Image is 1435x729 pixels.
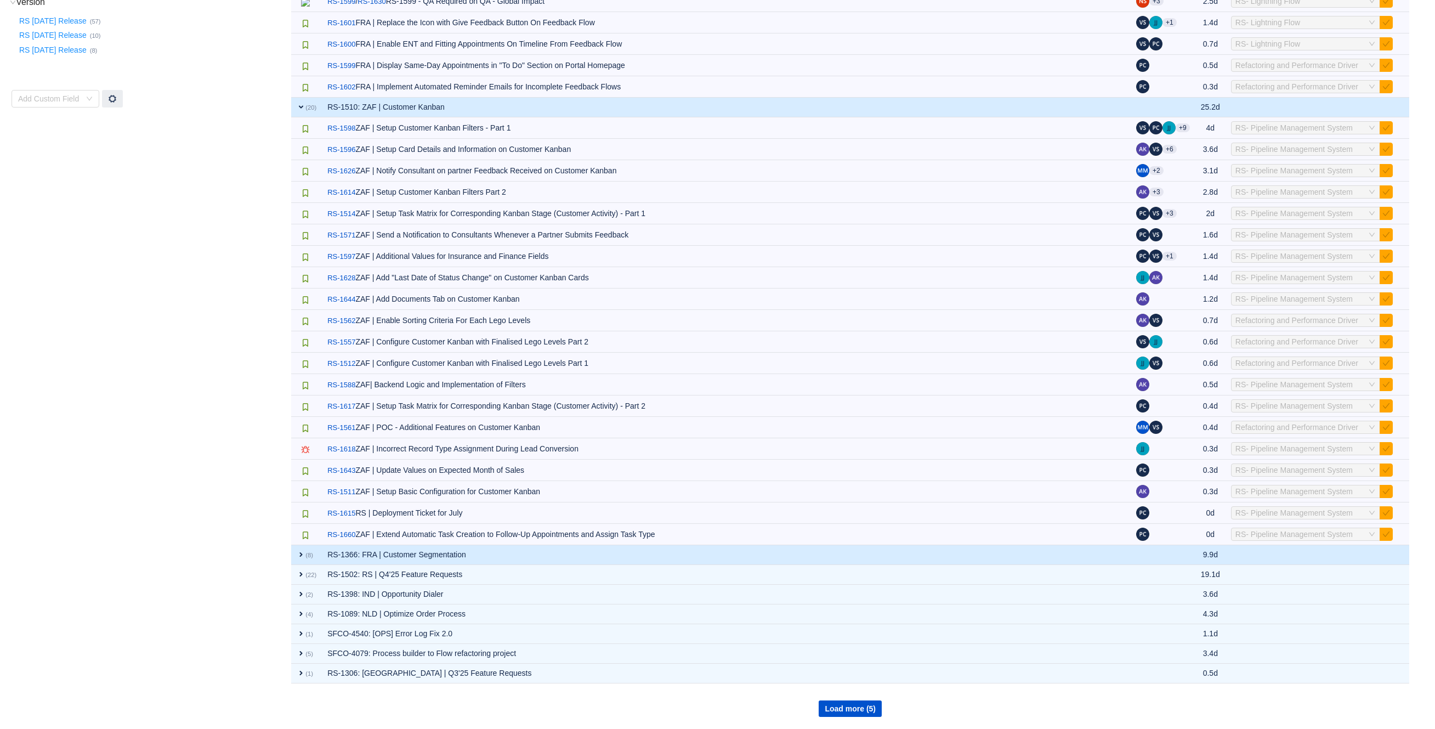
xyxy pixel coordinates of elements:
[322,98,1131,117] td: RS-1510: ZAF | Customer Kanban
[90,18,101,25] small: (57)
[1369,62,1375,70] i: icon: down
[1380,357,1393,370] button: icon: check
[1136,357,1149,370] img: JJ
[1380,121,1393,134] button: icon: check
[322,139,1131,160] td: ZAF | Setup Card Details and Information on Customer Kanban
[322,33,1131,55] td: FRA | Enable ENT and Fitting Appointments On Timeline From Feedback Flow
[1195,33,1226,55] td: 0.7d
[327,166,355,177] a: RS-1626
[1235,316,1358,325] span: Refactoring and Performance Driver
[1380,314,1393,327] button: icon: check
[1176,123,1190,132] aui-badge: +9
[297,550,305,559] span: expand
[1235,487,1353,496] span: RS- Pipeline Management System
[1369,531,1375,539] i: icon: down
[1136,442,1149,455] img: JJ
[1380,271,1393,284] button: icon: check
[1369,83,1375,91] i: icon: down
[1235,444,1353,453] span: RS- Pipeline Management System
[305,631,313,637] small: (1)
[1380,335,1393,348] button: icon: check
[1380,378,1393,391] button: icon: check
[327,529,355,540] a: RS-1660
[322,374,1131,395] td: ZAF| Backend Logic and Implementation of Filters
[297,629,305,638] span: expand
[301,424,310,433] img: 10315
[1136,143,1149,156] img: AK
[1149,37,1162,50] img: PC
[1235,252,1353,261] span: RS- Pipeline Management System
[1380,80,1393,93] button: icon: check
[1369,424,1375,432] i: icon: down
[18,93,81,104] div: Add Custom Field
[1136,399,1149,412] img: PC
[1149,250,1162,263] img: VS
[1136,228,1149,241] img: PC
[301,189,310,197] img: 10315
[301,488,310,497] img: 10315
[1136,16,1149,29] img: VS
[301,445,310,454] img: 10303
[297,669,305,677] span: expand
[322,624,1131,644] td: SFCO-4540: [OPS] Error Log Fix 2.0
[322,246,1131,267] td: ZAF | Additional Values for Insurance and Finance Fields
[1369,381,1375,389] i: icon: down
[322,604,1131,624] td: RS-1089: NLD | Optimize Order Process
[1149,357,1162,370] img: VS
[301,403,310,411] img: 10315
[1235,61,1358,70] span: Refactoring and Performance Driver
[1195,76,1226,98] td: 0.3d
[1380,292,1393,306] button: icon: check
[301,296,310,304] img: 10315
[17,12,90,30] button: RS [DATE] Release
[327,508,355,519] a: RS-1615
[322,353,1131,374] td: ZAF | Configure Customer Kanban with Finalised Lego Levels Part 1
[327,273,355,284] a: RS-1628
[1136,464,1149,477] img: PC
[327,487,355,498] a: RS-1511
[1235,209,1353,218] span: RS- Pipeline Management System
[1149,188,1164,196] aui-badge: +3
[1195,644,1226,664] td: 3.4d
[322,310,1131,331] td: ZAF | Enable Sorting Criteria For Each Lego Levels
[305,104,316,111] small: (20)
[1195,310,1226,331] td: 0.7d
[322,224,1131,246] td: ZAF | Send a Notification to Consultants Whenever a Partner Submits Feedback
[1195,545,1226,565] td: 9.9d
[322,417,1131,438] td: ZAF | POC - Additional Features on Customer Kanban
[1136,421,1149,434] img: MM
[1380,464,1393,477] button: icon: check
[301,360,310,369] img: 10315
[1369,19,1375,27] i: icon: down
[1369,210,1375,218] i: icon: down
[1380,506,1393,519] button: icon: check
[1369,253,1375,261] i: icon: down
[17,27,90,44] button: RS [DATE] Release
[301,19,310,28] img: 10315
[301,167,310,176] img: 10315
[322,438,1131,460] td: ZAF | Incorrect Record Type Assignment During Lead Conversion
[1162,18,1177,27] aui-badge: +1
[1369,125,1375,132] i: icon: down
[305,651,313,657] small: (5)
[1195,438,1226,460] td: 0.3d
[327,18,355,29] a: RS-1601
[1136,378,1149,391] img: AK
[1235,273,1353,282] span: RS- Pipeline Management System
[1136,207,1149,220] img: PC
[1369,488,1375,496] i: icon: down
[1380,228,1393,241] button: icon: check
[327,82,355,93] a: RS-1602
[1195,565,1226,585] td: 19.1d
[1149,207,1162,220] img: VS
[327,251,355,262] a: RS-1597
[327,208,355,219] a: RS-1514
[1369,231,1375,239] i: icon: down
[1136,80,1149,93] img: PC
[322,460,1131,481] td: ZAF | Update Values on Expected Month of Sales
[1136,335,1149,348] img: VS
[1380,143,1393,156] button: icon: check
[1149,271,1162,284] img: AK
[1369,510,1375,517] i: icon: down
[17,41,90,59] button: RS [DATE] Release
